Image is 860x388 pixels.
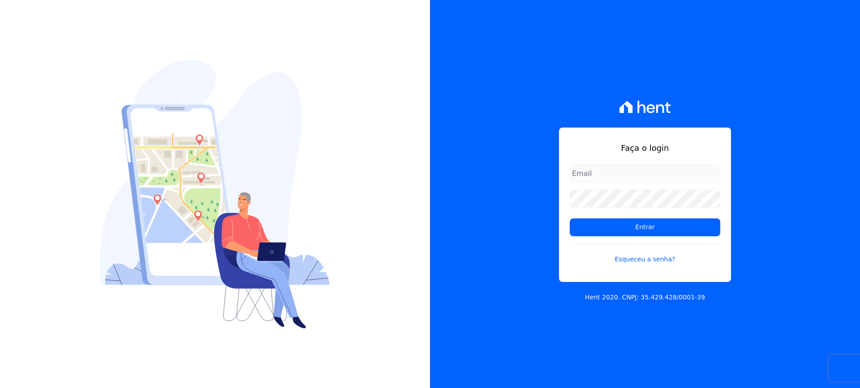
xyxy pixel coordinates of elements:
h1: Faça o login [570,142,720,154]
input: Email [570,165,720,183]
p: Hent 2020. CNPJ: 35.429.428/0001-39 [585,293,705,302]
img: Login [100,60,330,328]
input: Entrar [570,218,720,236]
a: Esqueceu a senha? [570,243,720,264]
